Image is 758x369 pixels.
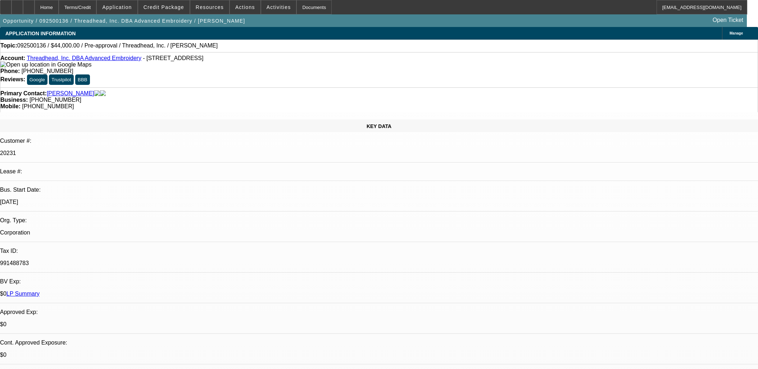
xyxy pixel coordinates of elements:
span: [PHONE_NUMBER] [22,68,73,74]
span: Credit Package [144,4,184,10]
strong: Business: [0,97,28,103]
span: APPLICATION INFORMATION [5,31,76,36]
a: Open Ticket [710,14,746,26]
img: facebook-icon.png [94,90,100,97]
button: Google [27,74,47,85]
span: Activities [267,4,291,10]
span: Resources [196,4,224,10]
strong: Reviews: [0,76,25,82]
span: 092500136 / $44,000.00 / Pre-approval / Threadhead, Inc. / [PERSON_NAME] [17,42,218,49]
button: Activities [261,0,296,14]
span: [PHONE_NUMBER] [29,97,81,103]
a: [PERSON_NAME] [47,90,94,97]
a: View Google Maps [0,61,91,68]
button: BBB [75,74,90,85]
span: Application [102,4,132,10]
span: Opportunity / 092500136 / Threadhead, Inc. DBA Advanced Embroidery / [PERSON_NAME] [3,18,245,24]
button: Application [97,0,137,14]
strong: Mobile: [0,103,21,109]
span: - [STREET_ADDRESS] [143,55,203,61]
span: [PHONE_NUMBER] [22,103,74,109]
img: Open up location in Google Maps [0,61,91,68]
a: LP Summary [6,291,40,297]
strong: Phone: [0,68,20,74]
strong: Account: [0,55,25,61]
button: Trustpilot [49,74,73,85]
span: Actions [235,4,255,10]
span: Manage [730,31,743,35]
button: Credit Package [138,0,190,14]
strong: Primary Contact: [0,90,47,97]
span: KEY DATA [367,123,391,129]
button: Actions [230,0,260,14]
strong: Topic: [0,42,17,49]
img: linkedin-icon.png [100,90,106,97]
a: Threadhead, Inc. DBA Advanced Embroidery [27,55,141,61]
button: Resources [190,0,229,14]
